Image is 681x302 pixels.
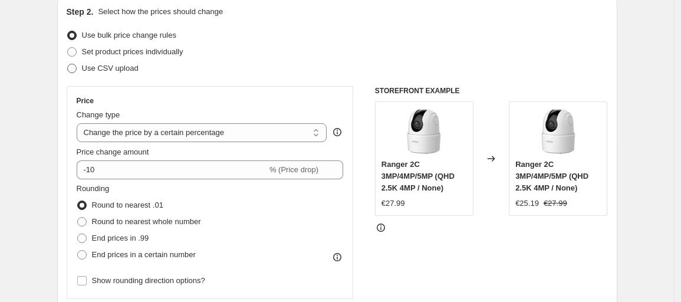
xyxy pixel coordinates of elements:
[400,108,448,155] img: ranger-2c-3mp4mp5mp-217849_80x.jpg
[92,250,196,259] span: End prices in a certain number
[92,276,205,285] span: Show rounding direction options?
[381,199,405,208] span: €27.99
[92,234,149,242] span: End prices in .99
[92,201,163,209] span: Round to nearest .01
[331,126,343,138] div: help
[77,184,110,193] span: Rounding
[381,160,455,192] span: Ranger 2C 3MP/4MP/5MP (QHD 2.5K 4MP / None)
[92,217,201,226] span: Round to nearest whole number
[67,6,94,18] h2: Step 2.
[515,160,588,192] span: Ranger 2C 3MP/4MP/5MP (QHD 2.5K 4MP / None)
[82,31,176,40] span: Use bulk price change rules
[82,64,139,73] span: Use CSV upload
[98,6,223,18] p: Select how the prices should change
[77,96,94,106] h3: Price
[77,147,149,156] span: Price change amount
[375,86,608,96] h6: STOREFRONT EXAMPLE
[82,47,183,56] span: Set product prices individually
[515,199,539,208] span: €25.19
[269,165,318,174] span: % (Price drop)
[535,108,582,155] img: ranger-2c-3mp4mp5mp-217849_80x.jpg
[544,199,567,208] span: €27.99
[77,110,120,119] span: Change type
[77,160,267,179] input: -15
